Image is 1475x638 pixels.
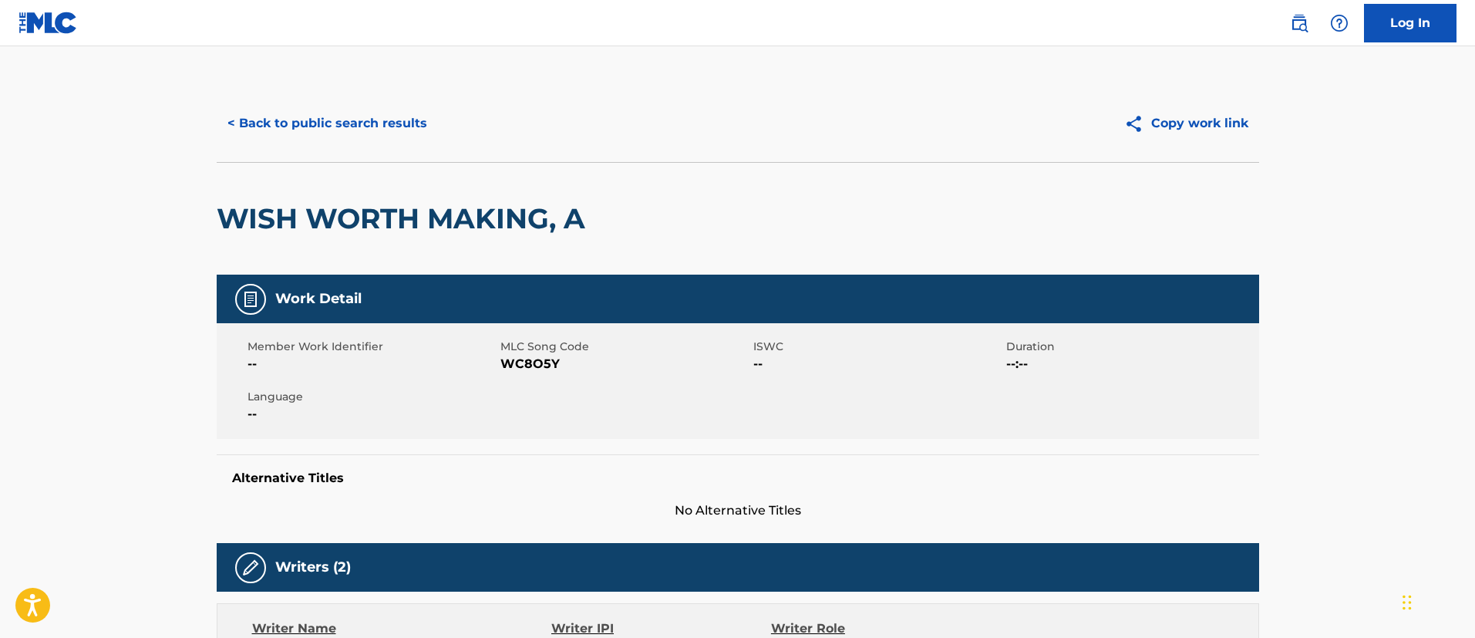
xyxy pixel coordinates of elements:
span: -- [753,355,1002,373]
img: Work Detail [241,290,260,309]
span: Language [248,389,497,405]
div: Writer IPI [551,619,771,638]
button: < Back to public search results [217,104,438,143]
span: MLC Song Code [500,339,749,355]
span: WC8O5Y [500,355,749,373]
a: Log In [1364,4,1456,42]
span: ISWC [753,339,1002,355]
h5: Writers (2) [275,559,351,576]
iframe: Chat Widget [1398,564,1475,638]
img: help [1330,14,1349,32]
a: Public Search [1284,8,1315,39]
img: Copy work link [1124,114,1151,133]
h5: Alternative Titles [232,471,1244,486]
span: -- [248,405,497,424]
span: Member Work Identifier [248,339,497,355]
div: Writer Name [252,619,552,638]
h2: WISH WORTH MAKING, A [217,201,593,236]
span: Duration [1006,339,1255,355]
button: Copy work link [1113,104,1259,143]
div: Drag [1403,579,1412,626]
h5: Work Detail [275,290,362,308]
img: MLC Logo [19,12,78,34]
span: -- [248,355,497,373]
span: No Alternative Titles [217,501,1259,520]
img: search [1290,14,1308,32]
div: Writer Role [771,619,971,638]
img: Writers [241,559,260,577]
div: Help [1324,8,1355,39]
span: --:-- [1006,355,1255,373]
